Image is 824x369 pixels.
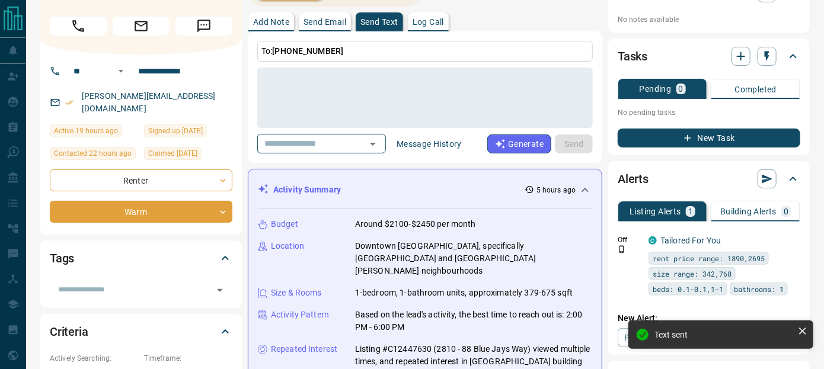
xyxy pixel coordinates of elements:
[487,134,551,153] button: Generate
[54,147,132,159] span: Contacted 22 hours ago
[50,124,138,141] div: Sun Oct 12 2025
[54,125,118,137] span: Active 19 hours ago
[618,328,679,347] a: Property
[50,322,88,341] h2: Criteria
[212,282,228,299] button: Open
[257,41,593,62] p: To:
[148,147,197,159] span: Claimed [DATE]
[114,64,128,78] button: Open
[253,18,289,26] p: Add Note
[618,47,647,66] h2: Tasks
[271,343,337,355] p: Repeated Interest
[50,244,232,272] div: Tags
[304,18,346,26] p: Send Email
[618,169,649,188] h2: Alerts
[734,283,784,295] span: bathrooms: 1
[82,91,216,113] a: [PERSON_NAME][EMAIL_ADDRESS][DOMAIN_NAME]
[734,85,777,94] p: Completed
[360,18,398,26] p: Send Text
[355,218,476,230] p: Around $2100-$2450 per month
[50,201,232,223] div: Warm
[65,98,74,107] svg: Email Verified
[355,240,592,277] p: Downtown [GEOGRAPHIC_DATA], specifically [GEOGRAPHIC_DATA] and [GEOGRAPHIC_DATA][PERSON_NAME] nei...
[258,179,592,201] div: Activity Summary5 hours ago
[272,46,343,56] span: [PHONE_NUMBER]
[355,343,592,368] p: Listing #C12447630 (2810 - 88 Blue Jays Way) viewed multiple times, and repeated interest in [GEO...
[679,85,684,93] p: 0
[365,136,381,152] button: Open
[50,353,138,364] p: Actively Searching:
[653,283,723,295] span: beds: 0.1-0.1,1-1
[144,124,232,141] div: Sat Oct 11 2025
[113,17,170,36] span: Email
[413,18,444,26] p: Log Call
[148,125,203,137] span: Signed up [DATE]
[653,252,765,264] span: rent price range: 1890,2695
[50,17,107,36] span: Call
[271,218,298,230] p: Budget
[273,184,341,196] p: Activity Summary
[355,287,573,299] p: 1-bedroom, 1-bathroom units, approximately 379-675 sqft
[271,309,329,321] p: Activity Pattern
[640,85,672,93] p: Pending
[618,42,800,70] div: Tasks
[688,207,693,216] p: 1
[389,134,469,153] button: Message History
[144,353,232,364] p: Timeframe:
[175,17,232,36] span: Message
[630,207,681,216] p: Listing Alerts
[653,268,732,280] span: size range: 342,768
[50,249,74,268] h2: Tags
[649,236,657,245] div: condos.ca
[618,245,626,254] svg: Push Notification Only
[618,235,641,245] p: Off
[50,147,138,163] div: Sun Oct 12 2025
[50,317,232,346] div: Criteria
[536,185,576,195] p: 5 hours ago
[784,207,788,216] p: 0
[271,287,322,299] p: Size & Rooms
[618,165,800,193] div: Alerts
[50,169,232,191] div: Renter
[618,104,800,121] p: No pending tasks
[720,207,777,216] p: Building Alerts
[271,240,304,252] p: Location
[618,14,800,25] p: No notes available
[144,147,232,163] div: Sat Oct 11 2025
[660,236,721,245] a: Tailored For You
[654,330,793,339] div: Text sent
[618,129,800,147] button: New Task
[618,312,800,325] p: New Alert:
[355,309,592,333] p: Based on the lead's activity, the best time to reach out is: 2:00 PM - 6:00 PM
